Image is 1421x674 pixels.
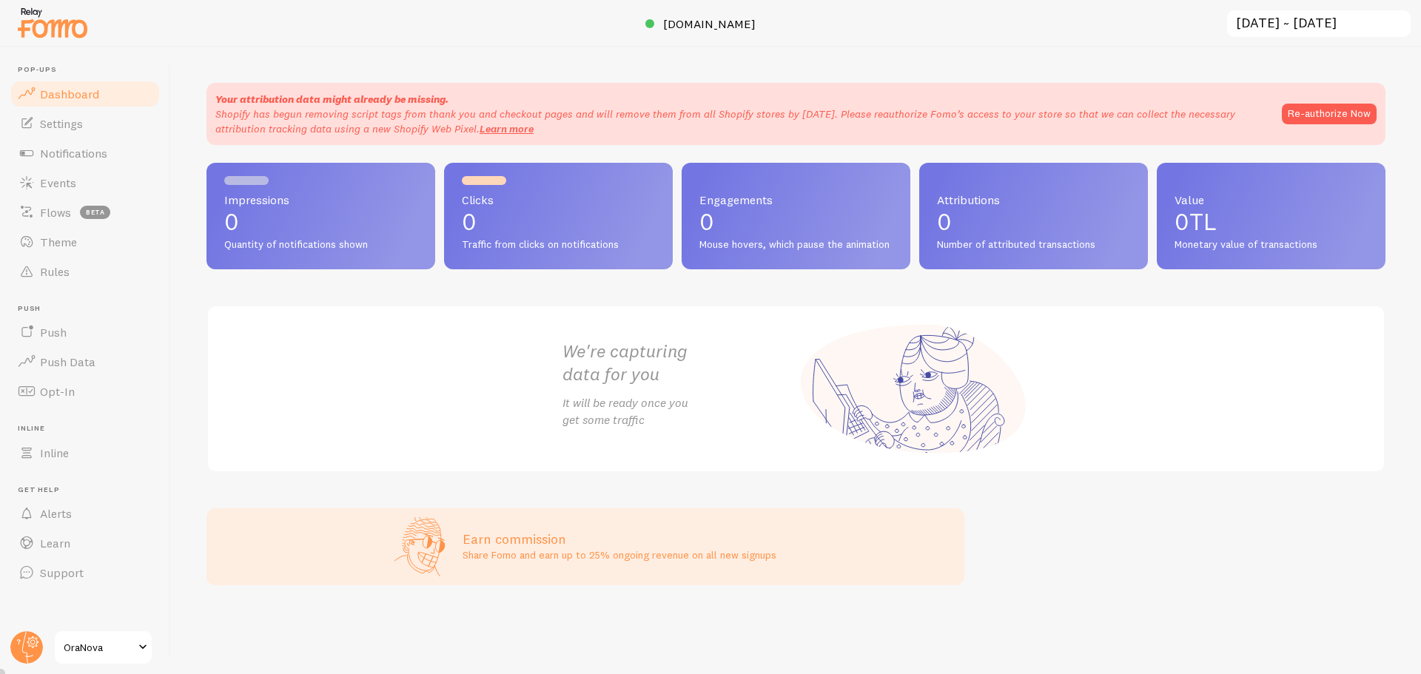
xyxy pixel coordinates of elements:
span: Notifications [40,146,107,161]
span: Mouse hovers, which pause the animation [699,238,893,252]
span: OraNova [64,638,134,656]
span: Value [1175,194,1368,206]
a: Events [9,168,161,198]
span: Number of attributed transactions [937,238,1130,252]
img: fomo-relay-logo-orange.svg [16,4,90,41]
span: Traffic from clicks on notifications [462,238,655,252]
a: Learn [9,528,161,558]
span: Clicks [462,194,655,206]
a: Theme [9,227,161,257]
a: Opt-In [9,377,161,406]
a: Learn more [480,122,534,135]
span: Push [18,304,161,314]
span: Events [40,175,76,190]
a: Alerts [9,499,161,528]
span: beta [80,206,110,219]
strong: Your attribution data might already be missing. [215,92,449,106]
p: Share Fomo and earn up to 25% ongoing revenue on all new signups [463,547,776,562]
span: Attributions [937,194,1130,206]
span: Flows [40,205,71,220]
p: 0 [224,210,417,234]
a: Settings [9,109,161,138]
span: Theme [40,235,77,249]
a: Inline [9,438,161,468]
span: Push [40,325,67,340]
a: Push Data [9,347,161,377]
span: Rules [40,264,70,279]
p: It will be ready once you get some traffic [562,394,796,428]
p: Shopify has begun removing script tags from thank you and checkout pages and will remove them fro... [215,107,1267,136]
a: Support [9,558,161,587]
span: Settings [40,116,83,131]
button: Re-authorize Now [1282,104,1377,124]
a: Flows beta [9,198,161,227]
a: Notifications [9,138,161,168]
a: OraNova [53,630,153,665]
span: Impressions [224,194,417,206]
span: Learn [40,536,70,550]
a: Push [9,317,161,347]
span: Monetary value of transactions [1175,238,1368,252]
a: Dashboard [9,79,161,109]
span: Quantity of notifications shown [224,238,417,252]
span: Inline [18,424,161,434]
span: Alerts [40,506,72,521]
h2: We're capturing data for you [562,340,796,385]
span: Pop-ups [18,65,161,75]
span: Dashboard [40,87,99,101]
span: Support [40,565,84,580]
span: Opt-In [40,384,75,399]
span: Inline [40,445,69,460]
a: Rules [9,257,161,286]
p: 0 [462,210,655,234]
span: Get Help [18,485,161,495]
p: 0 [699,210,893,234]
h3: Earn commission [463,530,776,547]
span: Engagements [699,194,893,206]
span: Push Data [40,354,95,369]
p: 0 [937,210,1130,234]
span: 0TL [1175,207,1217,236]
